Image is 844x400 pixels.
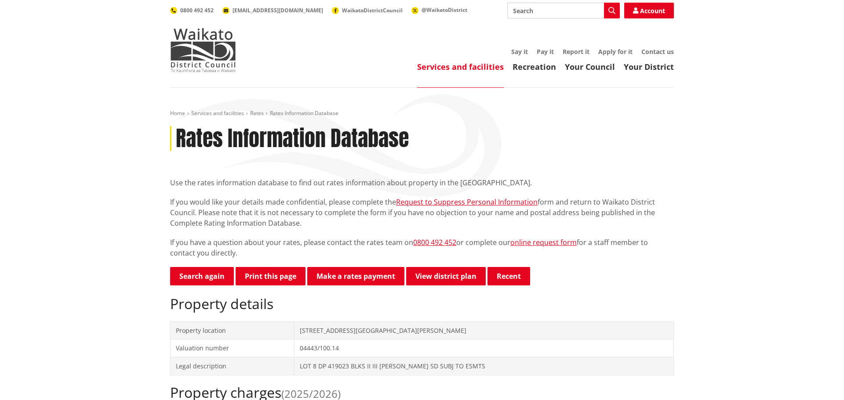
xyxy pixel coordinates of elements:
span: Rates Information Database [270,109,338,117]
a: Your District [624,61,674,72]
a: Search again [170,267,234,285]
td: LOT 8 DP 419023 BLKS II III [PERSON_NAME] SD SUBJ TO ESMTS [294,357,673,375]
p: If you have a question about your rates, please contact the rates team on or complete our for a s... [170,237,674,258]
td: Legal description [171,357,295,375]
a: View district plan [406,267,486,285]
td: Property location [171,321,295,339]
a: Rates [250,109,264,117]
td: 04443/100.14 [294,339,673,357]
h1: Rates Information Database [176,126,409,151]
a: Services and facilities [191,109,244,117]
a: Apply for it [598,47,633,56]
span: @WaikatoDistrict [422,6,467,14]
a: [EMAIL_ADDRESS][DOMAIN_NAME] [222,7,323,14]
img: Waikato District Council - Te Kaunihera aa Takiwaa o Waikato [170,28,236,72]
a: Request to Suppress Personal Information [396,197,538,207]
p: Use the rates information database to find out rates information about property in the [GEOGRAPHI... [170,177,674,188]
td: [STREET_ADDRESS][GEOGRAPHIC_DATA][PERSON_NAME] [294,321,673,339]
input: Search input [507,3,620,18]
button: Print this page [236,267,306,285]
a: online request form [510,238,577,247]
a: Home [170,109,185,117]
a: Report it [563,47,589,56]
a: @WaikatoDistrict [411,6,467,14]
h2: Property details [170,295,674,312]
td: Valuation number [171,339,295,357]
p: If you would like your details made confidential, please complete the form and return to Waikato ... [170,197,674,228]
span: WaikatoDistrictCouncil [342,7,403,14]
a: Make a rates payment [307,267,404,285]
span: 0800 492 452 [180,7,214,14]
a: Your Council [565,61,615,72]
a: Pay it [537,47,554,56]
a: Say it [511,47,528,56]
a: Contact us [641,47,674,56]
span: [EMAIL_ADDRESS][DOMAIN_NAME] [233,7,323,14]
button: Recent [487,267,530,285]
a: Account [624,3,674,18]
a: Services and facilities [417,61,504,72]
a: WaikatoDistrictCouncil [332,7,403,14]
nav: breadcrumb [170,110,674,117]
a: Recreation [513,61,556,72]
a: 0800 492 452 [170,7,214,14]
a: 0800 492 452 [413,238,456,247]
